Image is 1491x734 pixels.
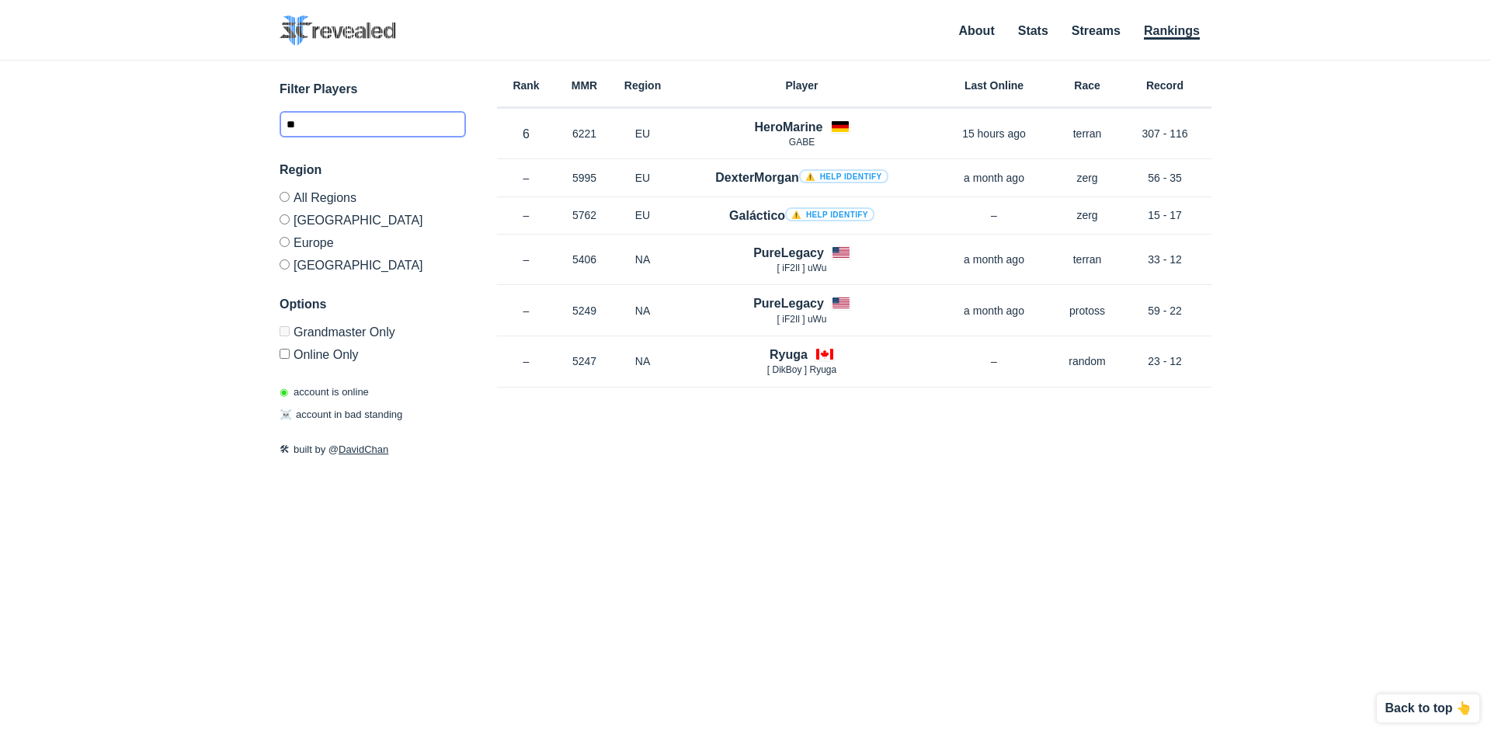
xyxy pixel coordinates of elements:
[280,192,466,208] label: All Regions
[280,326,290,336] input: Grandmaster Only
[555,80,613,91] h6: MMR
[280,208,466,231] label: [GEOGRAPHIC_DATA]
[932,252,1056,267] p: a month ago
[555,353,613,369] p: 5247
[770,346,808,364] h4: Ryuga
[932,353,1056,369] p: –
[753,294,824,312] h4: PureLegacy
[613,126,672,141] p: EU
[280,253,466,272] label: [GEOGRAPHIC_DATA]
[613,80,672,91] h6: Region
[754,118,822,136] h4: HeroMarine
[497,353,555,369] p: –
[497,170,555,186] p: –
[799,169,888,183] a: ⚠️ Help identify
[1056,353,1118,369] p: random
[1118,126,1211,141] p: 307 - 116
[729,207,874,224] h4: Galáctico
[280,214,290,224] input: [GEOGRAPHIC_DATA]
[497,303,555,318] p: –
[280,386,288,398] span: ◉
[280,343,466,361] label: Only show accounts currently laddering
[339,444,388,455] a: DavidChan
[1072,24,1121,37] a: Streams
[1018,24,1048,37] a: Stats
[767,364,836,375] span: [ DikBoy ] Ryuga
[280,192,290,202] input: All Regions
[280,295,466,314] h3: Options
[932,80,1056,91] h6: Last Online
[1118,303,1211,318] p: 59 - 22
[1056,303,1118,318] p: protoss
[789,137,815,148] span: GABE
[280,259,290,270] input: [GEOGRAPHIC_DATA]
[613,252,672,267] p: NA
[1118,252,1211,267] p: 33 - 12
[280,407,402,423] p: account in bad standing
[613,207,672,223] p: EU
[555,252,613,267] p: 5406
[959,24,995,37] a: About
[280,349,290,359] input: Online Only
[932,170,1056,186] p: a month ago
[497,207,555,223] p: –
[1118,353,1211,369] p: 23 - 12
[1118,80,1211,91] h6: Record
[497,125,555,143] p: 6
[785,207,874,221] a: ⚠️ Help identify
[497,252,555,267] p: –
[555,170,613,186] p: 5995
[555,303,613,318] p: 5249
[613,303,672,318] p: NA
[280,16,396,46] img: SC2 Revealed
[613,353,672,369] p: NA
[1056,80,1118,91] h6: Race
[613,170,672,186] p: EU
[555,126,613,141] p: 6221
[1056,126,1118,141] p: terran
[280,442,466,457] p: built by @
[1385,702,1472,715] p: Back to top 👆
[555,207,613,223] p: 5762
[932,303,1056,318] p: a month ago
[1056,170,1118,186] p: zerg
[280,384,369,400] p: account is online
[1118,170,1211,186] p: 56 - 35
[715,169,888,186] h4: DexterMorgan
[672,80,932,91] h6: Player
[280,80,466,99] h3: Filter Players
[777,314,827,325] span: [ iF2Il ] uWu
[1118,207,1211,223] p: 15 - 17
[1056,207,1118,223] p: zerg
[932,126,1056,141] p: 15 hours ago
[280,231,466,253] label: Europe
[280,444,290,455] span: 🛠
[1144,24,1200,40] a: Rankings
[777,263,827,273] span: [ iF2Il ] uWu
[280,161,466,179] h3: Region
[1056,252,1118,267] p: terran
[753,244,824,262] h4: PureLegacy
[932,207,1056,223] p: –
[280,409,292,420] span: ☠️
[280,326,466,343] label: Only Show accounts currently in Grandmaster
[280,237,290,247] input: Europe
[497,80,555,91] h6: Rank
